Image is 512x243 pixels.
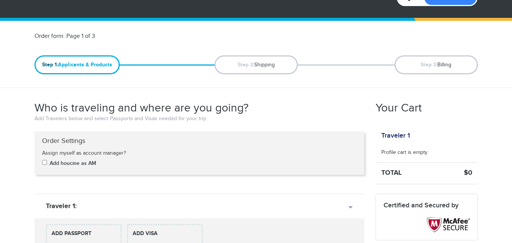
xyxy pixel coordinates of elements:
h2: Who is traveling and where are you going? [34,101,249,115]
span: Shipping [215,55,298,74]
a: Traveler 1: [34,194,364,218]
h5: Assign myself as account manager? [42,151,139,156]
span: Applicants & Products [34,55,120,74]
label: Add houcine as AM [50,160,96,167]
p: Add Travelers below and select Passports and Visas needed for your trip [34,115,364,123]
div: Traveler 1 [376,132,416,140]
strong: Step 2: [238,61,254,68]
h2: Your Cart [376,101,422,115]
span: Billing [395,55,478,74]
strong: Step 3: [421,61,437,68]
h5: Total [376,169,436,177]
h4: Certified and Secured by [384,202,470,209]
img: Mcaffee [427,217,470,232]
h4: Order Settings [36,137,362,145]
li: Profile cart is empty [376,143,478,163]
strong: $0 [464,169,472,177]
strong: Step 1: [42,61,58,68]
div: Order form: Page 1 of 3 [29,32,256,41]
